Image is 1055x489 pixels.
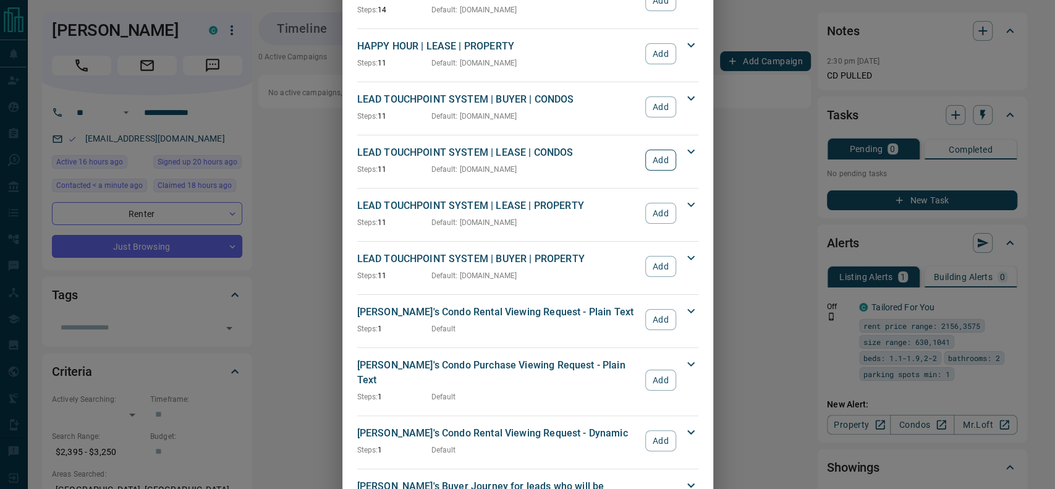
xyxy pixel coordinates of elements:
[431,4,517,15] p: Default : [DOMAIN_NAME]
[357,145,640,160] p: LEAD TOUCHPOINT SYSTEM | LEASE | CONDOS
[357,6,378,14] span: Steps:
[431,391,456,402] p: Default
[431,217,517,228] p: Default : [DOMAIN_NAME]
[357,164,431,175] p: 11
[357,252,640,266] p: LEAD TOUCHPOINT SYSTEM | BUYER | PROPERTY
[357,90,698,124] div: LEAD TOUCHPOINT SYSTEM | BUYER | CONDOSSteps:11Default: [DOMAIN_NAME]Add
[357,165,378,174] span: Steps:
[357,36,698,71] div: HAPPY HOUR | LEASE | PROPERTYSteps:11Default: [DOMAIN_NAME]Add
[645,43,676,64] button: Add
[645,309,676,330] button: Add
[357,391,431,402] p: 1
[357,217,431,228] p: 11
[431,323,456,334] p: Default
[645,150,676,171] button: Add
[357,196,698,231] div: LEAD TOUCHPOINT SYSTEM | LEASE | PROPERTYSteps:11Default: [DOMAIN_NAME]Add
[357,393,378,401] span: Steps:
[431,270,517,281] p: Default : [DOMAIN_NAME]
[357,358,640,388] p: [PERSON_NAME]'s Condo Purchase Viewing Request - Plain Text
[357,59,378,67] span: Steps:
[357,355,698,405] div: [PERSON_NAME]'s Condo Purchase Viewing Request - Plain TextSteps:1DefaultAdd
[357,92,640,107] p: LEAD TOUCHPOINT SYSTEM | BUYER | CONDOS
[357,271,378,280] span: Steps:
[357,57,431,69] p: 11
[357,198,640,213] p: LEAD TOUCHPOINT SYSTEM | LEASE | PROPERTY
[357,4,431,15] p: 14
[357,444,431,456] p: 1
[431,164,517,175] p: Default : [DOMAIN_NAME]
[645,256,676,277] button: Add
[357,305,640,320] p: [PERSON_NAME]'s Condo Rental Viewing Request - Plain Text
[645,203,676,224] button: Add
[357,39,640,54] p: HAPPY HOUR | LEASE | PROPERTY
[357,423,698,458] div: [PERSON_NAME]'s Condo Rental Viewing Request - DynamicSteps:1DefaultAdd
[431,111,517,122] p: Default : [DOMAIN_NAME]
[357,143,698,177] div: LEAD TOUCHPOINT SYSTEM | LEASE | CONDOSSteps:11Default: [DOMAIN_NAME]Add
[357,218,378,227] span: Steps:
[357,446,378,454] span: Steps:
[357,325,378,333] span: Steps:
[357,426,640,441] p: [PERSON_NAME]'s Condo Rental Viewing Request - Dynamic
[357,249,698,284] div: LEAD TOUCHPOINT SYSTEM | BUYER | PROPERTYSteps:11Default: [DOMAIN_NAME]Add
[431,57,517,69] p: Default : [DOMAIN_NAME]
[645,96,676,117] button: Add
[357,302,698,337] div: [PERSON_NAME]'s Condo Rental Viewing Request - Plain TextSteps:1DefaultAdd
[357,112,378,121] span: Steps:
[357,111,431,122] p: 11
[357,270,431,281] p: 11
[645,430,676,451] button: Add
[357,323,431,334] p: 1
[431,444,456,456] p: Default
[645,370,676,391] button: Add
